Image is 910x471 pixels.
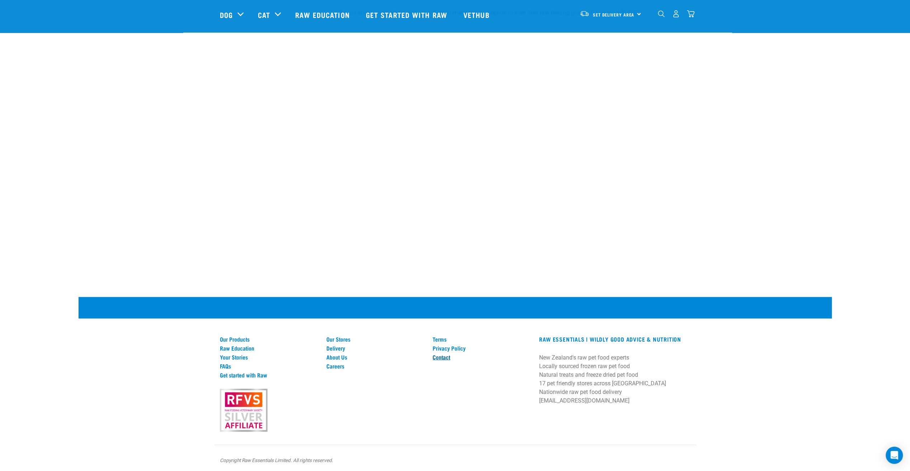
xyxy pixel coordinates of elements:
[288,0,358,29] a: Raw Education
[359,0,456,29] a: Get started with Raw
[220,9,233,20] a: Dog
[539,336,690,342] h3: RAW ESSENTIALS | Wildly Good Advice & Nutrition
[220,362,318,369] a: FAQs
[456,0,499,29] a: Vethub
[220,336,318,342] a: Our Products
[326,353,424,360] a: About Us
[220,344,318,351] a: Raw Education
[886,447,903,464] div: Open Intercom Messenger
[672,10,680,18] img: user.png
[580,10,589,17] img: van-moving.png
[326,344,424,351] a: Delivery
[220,457,333,463] em: Copyright Raw Essentials Limited. All rights reserved.
[258,9,270,20] a: Cat
[220,353,318,360] a: Your Stories
[433,336,531,342] a: Terms
[593,13,635,16] span: Set Delivery Area
[658,10,665,17] img: home-icon-1@2x.png
[433,353,531,360] a: Contact
[539,353,690,405] p: New Zealand's raw pet food experts Locally sourced frozen raw pet food Natural treats and freeze ...
[220,371,318,378] a: Get started with Raw
[687,10,694,18] img: home-icon@2x.png
[433,344,531,351] a: Privacy Policy
[217,387,270,433] img: rfvs.png
[326,362,424,369] a: Careers
[326,336,424,342] a: Our Stores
